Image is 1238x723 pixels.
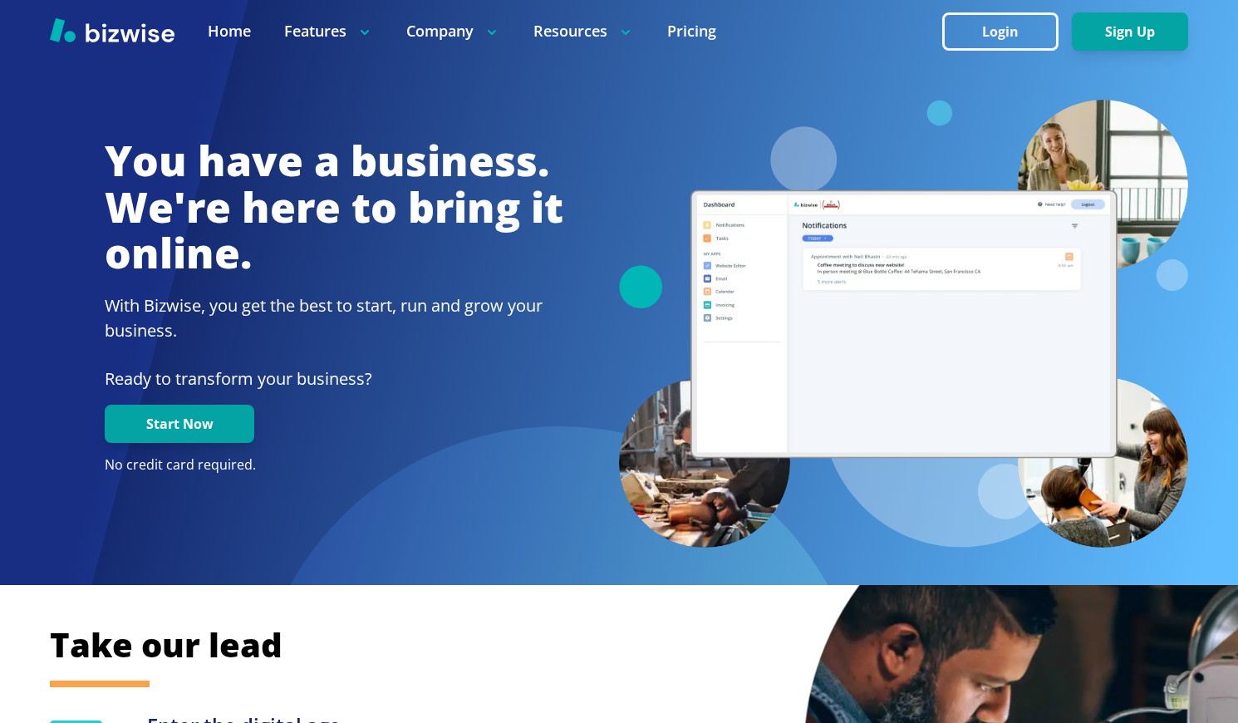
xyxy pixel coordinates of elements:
[1072,12,1188,51] button: Sign Up
[105,416,254,432] a: Start Now
[284,21,373,42] p: Features
[208,21,251,42] a: Home
[50,17,174,42] img: Bizwise Logo
[942,24,1072,40] a: Login
[50,622,1189,667] h2: Take our lead
[105,456,563,475] p: No credit card required.
[667,21,716,42] a: Pricing
[406,21,500,42] p: Company
[105,293,563,343] h2: With Bizwise, you get the best to start, run and grow your business.
[1072,24,1188,40] a: Sign Up
[533,21,634,42] p: Resources
[942,12,1059,51] button: Login
[105,405,254,443] button: Start Now
[105,366,563,391] p: Ready to transform your business?
[105,138,563,277] h1: You have a business. We're here to bring it online.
